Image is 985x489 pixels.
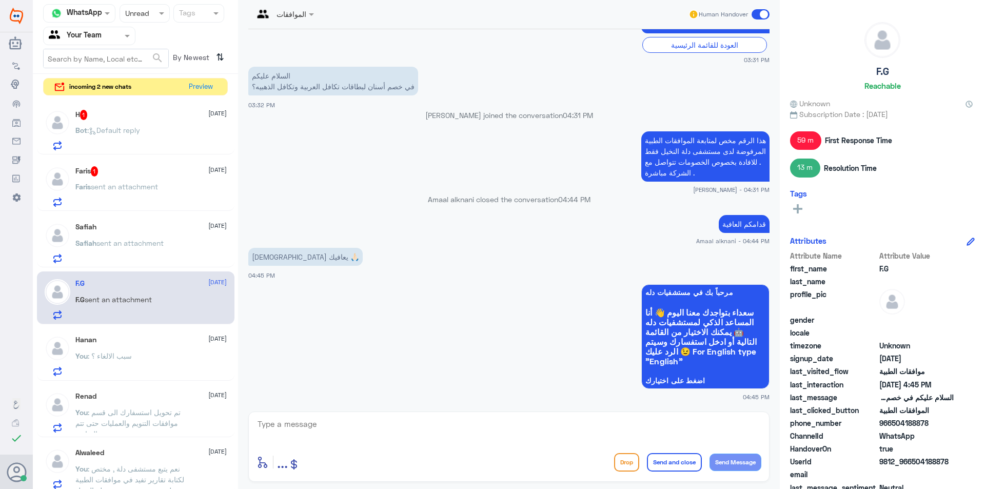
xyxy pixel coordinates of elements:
[879,353,954,364] span: 2025-08-19T12:31:12.542Z
[75,448,104,457] h5: Alwaleed
[641,131,770,182] p: 19/8/2025, 4:31 PM
[85,295,152,304] span: sent an attachment
[864,81,901,90] h6: Reachable
[879,315,954,325] span: null
[790,340,877,351] span: timezone
[91,166,98,177] span: 1
[248,272,275,279] span: 04:45 PM
[248,67,418,95] p: 19/8/2025, 3:32 PM
[790,405,877,416] span: last_clicked_button
[208,221,227,230] span: [DATE]
[699,10,748,19] span: Human Handover
[75,126,87,134] span: Bot
[45,336,70,361] img: defaultAdmin.png
[645,288,765,297] span: مرحباً بك في مستشفيات دله
[248,110,770,121] p: [PERSON_NAME] joined the conversation
[696,237,770,245] span: Amaal alknani - 04:44 PM
[45,392,70,418] img: defaultAdmin.png
[277,451,288,474] button: ...
[45,448,70,474] img: defaultAdmin.png
[743,393,770,401] span: 04:45 PM
[216,49,224,66] i: ⇅
[75,295,85,304] span: F.G
[45,166,70,192] img: defaultAdmin.png
[248,194,770,205] p: Amaal alknani closed the conversation
[248,248,363,266] p: 19/8/2025, 4:45 PM
[824,163,877,173] span: Resolution Time
[642,37,767,53] div: العودة للقائمة الرئيسية
[151,50,164,67] button: search
[614,453,639,472] button: Drop
[790,315,877,325] span: gender
[248,102,275,108] span: 03:32 PM
[647,453,702,472] button: Send and close
[879,327,954,338] span: null
[790,431,877,441] span: ChannelId
[75,408,181,438] span: : تم تحويل استسفارك الى قسم موافقات التنويم والعمليات حتى تتم المتابعة .
[208,165,227,174] span: [DATE]
[208,447,227,456] span: [DATE]
[790,366,877,377] span: last_visited_flow
[790,418,877,428] span: phone_number
[88,351,132,360] span: : سبب الالغاء ؟
[208,109,227,118] span: [DATE]
[45,223,70,248] img: defaultAdmin.png
[825,135,892,146] span: First Response Time
[75,239,96,247] span: Safiah
[879,366,954,377] span: موافقات الطبية
[75,182,91,191] span: Faris
[75,110,88,120] h5: H
[790,353,877,364] span: signup_date
[75,223,96,231] h5: Safiah
[879,263,954,274] span: F.G
[80,110,88,120] span: 1
[790,131,821,150] span: 59 m
[790,263,877,274] span: first_name
[178,7,195,21] div: Tags
[75,166,98,177] h5: Faris
[879,469,954,480] span: null
[879,392,954,403] span: السلام عليكم في خصم أسنان لبطاقات تكافل العربية وتكافل الذهبيه؟
[75,279,85,288] h5: F.G
[75,392,96,401] h5: Renad
[87,126,140,134] span: : Default reply
[879,431,954,441] span: 2
[790,276,877,287] span: last_name
[69,82,131,91] span: incoming 2 new chats
[184,79,217,95] button: Preview
[75,408,88,417] span: You
[7,462,26,482] button: Avatar
[865,23,900,57] img: defaultAdmin.png
[790,189,807,198] h6: Tags
[879,418,954,428] span: 966504188878
[790,443,877,454] span: HandoverOn
[876,66,889,77] h5: F.G
[277,453,288,471] span: ...
[91,182,158,191] span: sent an attachment
[75,336,96,344] h5: Hanan
[208,278,227,287] span: [DATE]
[151,52,164,64] span: search
[790,327,877,338] span: locale
[790,379,877,390] span: last_interaction
[96,239,164,247] span: sent an attachment
[790,289,877,312] span: profile_pic
[879,340,954,351] span: Unknown
[879,405,954,416] span: الموافقات الطبية
[790,109,975,120] span: Subscription Date : [DATE]
[693,185,770,194] span: [PERSON_NAME] - 04:31 PM
[710,454,761,471] button: Send Message
[558,195,590,204] span: 04:44 PM
[879,289,905,315] img: defaultAdmin.png
[790,469,877,480] span: email
[44,49,168,68] input: Search by Name, Local etc…
[49,28,64,44] img: yourTeam.svg
[744,55,770,64] span: 03:31 PM
[645,307,765,366] span: سعداء بتواجدك معنا اليوم 👋 أنا المساعد الذكي لمستشفيات دله 🤖 يمكنك الاختيار من القائمة التالية أو...
[879,443,954,454] span: true
[75,351,88,360] span: You
[75,464,88,473] span: You
[790,456,877,467] span: UserId
[879,379,954,390] span: 2025-08-19T13:45:15.7793745Z
[10,8,23,24] img: Widebot Logo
